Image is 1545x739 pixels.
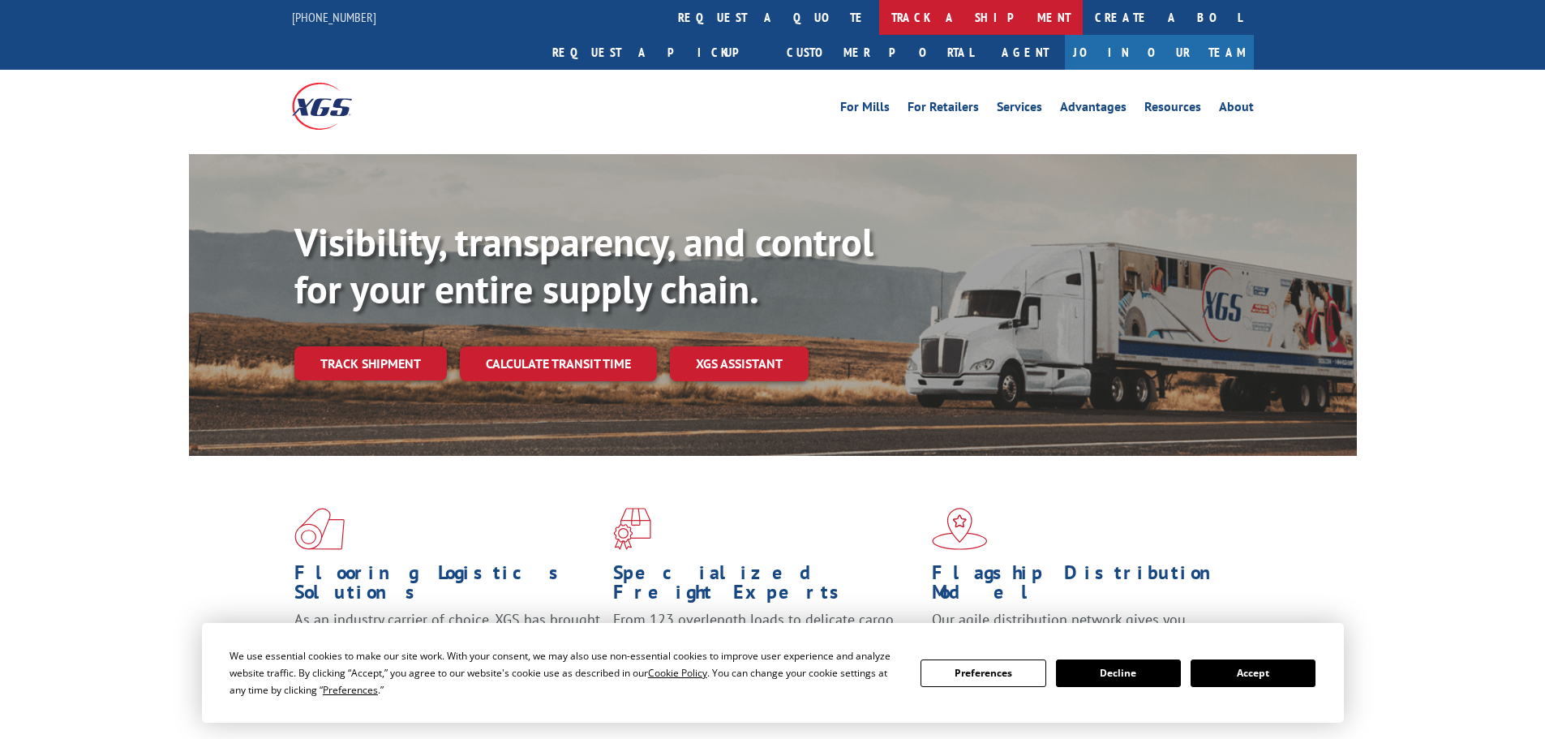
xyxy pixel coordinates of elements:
a: For Mills [840,101,890,118]
span: As an industry carrier of choice, XGS has brought innovation and dedication to flooring logistics... [294,610,600,668]
a: Track shipment [294,346,447,380]
span: Preferences [323,683,378,697]
a: Customer Portal [775,35,985,70]
a: About [1219,101,1254,118]
h1: Flooring Logistics Solutions [294,563,601,610]
div: We use essential cookies to make our site work. With your consent, we may also use non-essential ... [230,647,901,698]
h1: Specialized Freight Experts [613,563,920,610]
b: Visibility, transparency, and control for your entire supply chain. [294,217,873,314]
a: Resources [1144,101,1201,118]
a: Advantages [1060,101,1127,118]
a: Services [997,101,1042,118]
a: Calculate transit time [460,346,657,381]
span: Our agile distribution network gives you nationwide inventory management on demand. [932,610,1230,648]
img: xgs-icon-flagship-distribution-model-red [932,508,988,550]
a: For Retailers [908,101,979,118]
img: xgs-icon-total-supply-chain-intelligence-red [294,508,345,550]
h1: Flagship Distribution Model [932,563,1238,610]
a: Join Our Team [1065,35,1254,70]
button: Accept [1191,660,1315,687]
div: Cookie Consent Prompt [202,623,1344,723]
button: Decline [1056,660,1181,687]
a: Agent [985,35,1065,70]
a: XGS ASSISTANT [670,346,809,381]
a: [PHONE_NUMBER] [292,9,376,25]
span: Cookie Policy [648,666,707,680]
a: Request a pickup [540,35,775,70]
p: From 123 overlength loads to delicate cargo, our experienced staff knows the best way to move you... [613,610,920,682]
button: Preferences [921,660,1045,687]
img: xgs-icon-focused-on-flooring-red [613,508,651,550]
